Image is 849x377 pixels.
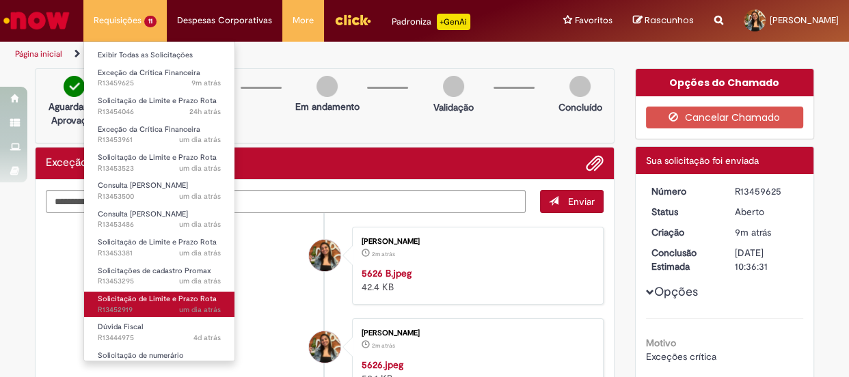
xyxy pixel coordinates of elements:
span: 9m atrás [191,78,221,88]
span: Solicitações de cadastro Promax [98,266,211,276]
div: [PERSON_NAME] [362,238,589,246]
div: 42.4 KB [362,266,589,294]
span: 2m atrás [372,250,395,258]
span: 9m atrás [735,226,771,238]
dt: Status [641,205,725,219]
a: Rascunhos [633,14,694,27]
img: ServiceNow [1,7,72,34]
p: Validação [433,100,474,114]
span: um dia atrás [179,305,221,315]
span: Requisições [94,14,141,27]
p: Concluído [558,100,602,114]
button: Cancelar Chamado [646,107,804,128]
span: R13444975 [98,333,221,344]
div: [DATE] 10:36:31 [735,246,798,273]
a: Aberto R13431602 : Solicitação de numerário [84,348,234,374]
span: Solicitação de Limite e Prazo Rota [98,152,217,163]
ul: Trilhas de página [10,42,556,67]
time: 28/08/2025 17:36:28 [191,78,221,88]
time: 27/08/2025 16:14:33 [179,219,221,229]
a: Aberto R13444975 : Dúvida Fiscal [84,320,234,345]
div: Opções do Chamado [636,69,814,96]
span: Solicitação de numerário [98,350,184,361]
span: R13453486 [98,219,221,230]
span: Exceção da Crítica Financeira [98,124,200,135]
button: Adicionar anexos [586,154,604,172]
time: 27/08/2025 16:00:21 [179,248,221,258]
span: 11 [144,16,157,27]
time: 27/08/2025 14:50:45 [179,305,221,315]
p: Aguardando Aprovação [41,100,107,127]
span: Exceções crítica [646,350,716,363]
a: Aberto R13453295 : Solicitações de cadastro Promax [84,264,234,289]
span: um dia atrás [179,276,221,286]
a: Aberto R13459625 : Exceção da Crítica Financeira [84,66,234,91]
span: Solicitação de Limite e Prazo Rota [98,96,217,106]
span: 24h atrás [189,107,221,117]
div: R13459625 [735,184,798,198]
span: Despesas Corporativas [177,14,272,27]
span: Favoritos [575,14,612,27]
span: R13453295 [98,276,221,287]
img: img-circle-grey.png [443,76,464,97]
span: 2m atrás [372,341,395,350]
a: 5626 B.jpeg [362,267,412,279]
span: R13453381 [98,248,221,259]
div: Joana Barbosa Camara De Almeida [309,240,340,271]
b: Motivo [646,337,676,349]
span: R13453500 [98,191,221,202]
time: 27/08/2025 16:17:19 [179,191,221,201]
span: Sua solicitação foi enviada [646,154,759,167]
span: Consulta [PERSON_NAME] [98,209,188,219]
time: 25/08/2025 15:27:48 [193,333,221,343]
img: check-circle-green.png [64,76,85,97]
span: R13454046 [98,107,221,117]
a: Aberto R13454046 : Solicitação de Limite e Prazo Rota [84,94,234,119]
p: +GenAi [437,14,470,30]
span: [PERSON_NAME] [770,14,839,26]
a: 5626.jpeg [362,359,403,371]
time: 28/08/2025 17:36:27 [735,226,771,238]
span: Rascunhos [645,14,694,27]
a: Página inicial [15,48,62,59]
textarea: Digite sua mensagem aqui... [46,190,526,213]
a: Exibir Todas as Solicitações [84,48,234,63]
time: 28/08/2025 17:44:06 [372,341,395,350]
div: [PERSON_NAME] [362,329,589,337]
span: um dia atrás [179,163,221,173]
div: Aberto [735,205,798,219]
span: R13453523 [98,163,221,174]
time: 27/08/2025 17:49:32 [189,107,221,117]
span: Solicitação de Limite e Prazo Rota [98,294,217,304]
span: um dia atrás [179,135,221,145]
span: Solicitação de Limite e Prazo Rota [98,237,217,247]
dt: Número [641,184,725,198]
time: 27/08/2025 16:21:13 [179,163,221,173]
span: Enviar [568,195,595,208]
span: um dia atrás [179,191,221,201]
a: Aberto R13453486 : Consulta Serasa [84,207,234,232]
a: Aberto R13453381 : Solicitação de Limite e Prazo Rota [84,235,234,260]
span: um dia atrás [179,248,221,258]
h2: Exceção da Crítica Financeira Histórico de tíquete [46,157,191,169]
span: R13459625 [98,78,221,89]
div: 28/08/2025 17:36:27 [735,225,798,239]
ul: Requisições [83,41,235,361]
span: R13452919 [98,305,221,316]
span: R13453961 [98,135,221,145]
p: Em andamento [295,100,360,113]
span: Consulta [PERSON_NAME] [98,180,188,191]
span: Exceção da Crítica Financeira [98,68,200,78]
time: 27/08/2025 17:32:39 [179,135,221,145]
img: img-circle-grey.png [569,76,591,97]
span: um dia atrás [179,219,221,229]
div: Joana Barbosa Camara De Almeida [309,331,340,363]
a: Aberto R13452919 : Solicitação de Limite e Prazo Rota [84,292,234,317]
img: img-circle-grey.png [316,76,338,97]
time: 28/08/2025 17:44:06 [372,250,395,258]
time: 27/08/2025 15:45:08 [179,276,221,286]
a: Aberto R13453961 : Exceção da Crítica Financeira [84,122,234,148]
a: Aberto R13453523 : Solicitação de Limite e Prazo Rota [84,150,234,176]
